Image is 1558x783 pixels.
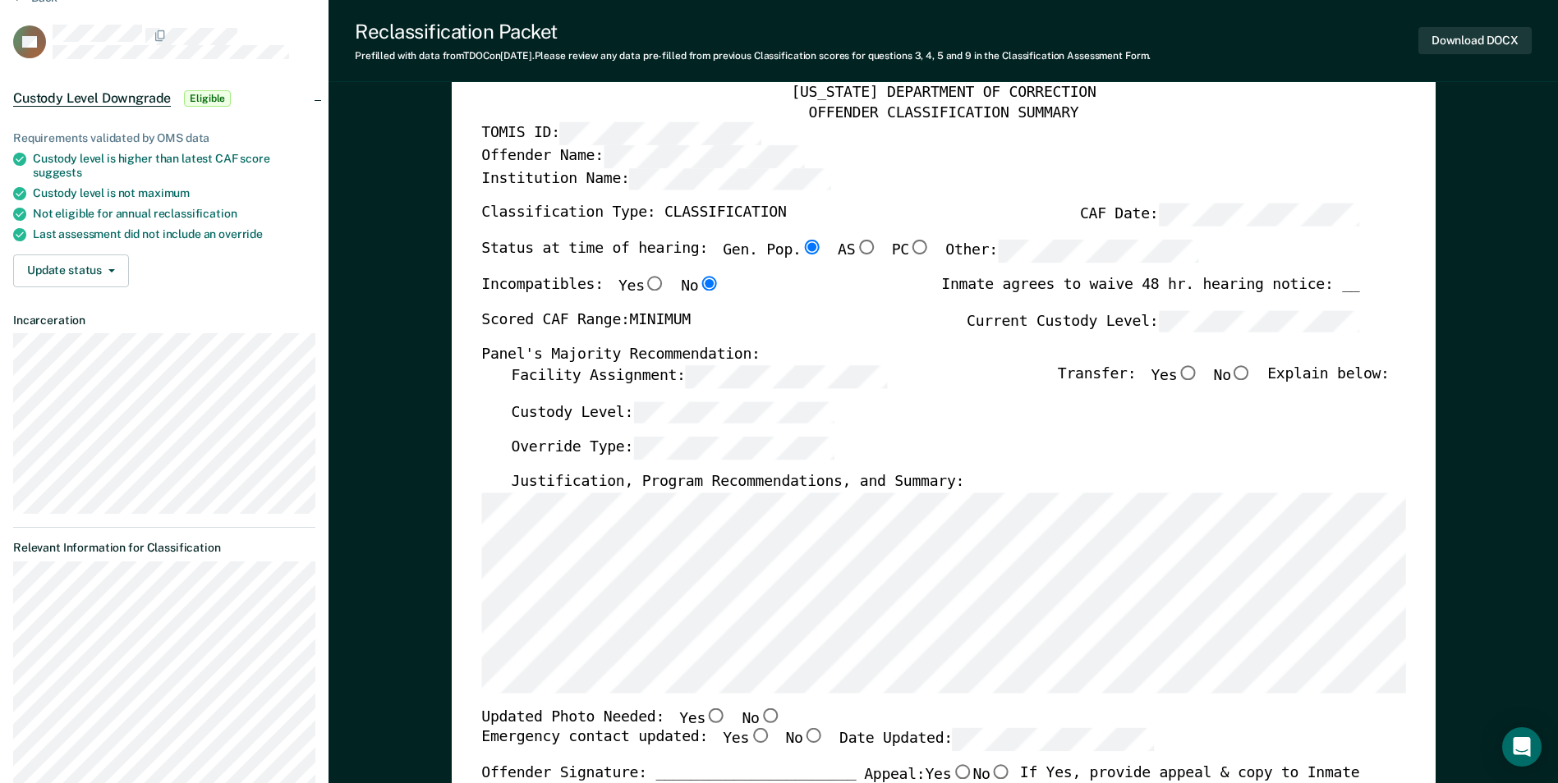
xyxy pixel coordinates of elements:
label: No [1213,365,1252,388]
span: maximum [138,186,190,199]
div: Custody level is higher than latest CAF score [33,152,315,180]
input: Override Type: [633,437,834,460]
label: PC [891,240,930,263]
span: Eligible [184,90,231,107]
label: No [742,707,780,729]
label: TOMIS ID: [481,123,761,146]
span: override [218,227,263,240]
input: AS [855,240,876,254]
input: Yes [749,729,770,744]
input: Yes [705,707,727,722]
input: Current Custody Level: [1158,310,1359,333]
label: Yes [679,707,727,729]
input: No [1231,365,1252,380]
div: Prefilled with data from TDOC on [DATE] . Please review any data pre-filled from previous Classif... [355,50,1151,62]
input: No [990,764,1011,779]
label: CAF Date: [1080,204,1359,227]
label: Institution Name: [481,168,830,191]
div: Transfer: Explain below: [1058,365,1390,401]
label: Yes [618,276,666,297]
div: Status at time of hearing: [481,240,1199,276]
label: Yes [1151,365,1198,388]
div: Panel's Majority Recommendation: [481,346,1359,366]
div: Requirements validated by OMS data [13,131,315,145]
label: AS [838,240,876,263]
div: Open Intercom Messenger [1502,727,1542,767]
div: Reclassification Packet [355,20,1151,43]
label: Justification, Program Recommendations, and Summary: [511,473,964,492]
label: Gen. Pop. [723,240,823,263]
input: Date Updated: [953,729,1154,752]
label: Date Updated: [839,729,1154,752]
div: Not eligible for annual [33,207,315,221]
input: Custody Level: [633,401,834,424]
label: Facility Assignment: [511,365,886,388]
div: Inmate agrees to waive 48 hr. hearing notice: __ [941,276,1359,310]
div: Incompatibles: [481,276,719,310]
input: Gen. Pop. [801,240,822,254]
input: Facility Assignment: [685,365,886,388]
label: Yes [723,729,770,752]
label: Scored CAF Range: MINIMUM [481,310,691,333]
label: Current Custody Level: [967,310,1359,333]
label: No [681,276,719,297]
input: No [802,729,824,744]
span: reclassification [154,207,237,220]
label: Offender Name: [481,145,805,168]
div: OFFENDER CLASSIFICATION SUMMARY [481,103,1405,123]
button: Download DOCX [1418,27,1532,54]
label: Custody Level: [511,401,834,424]
div: [US_STATE] DEPARTMENT OF CORRECTION [481,84,1405,103]
dt: Incarceration [13,314,315,327]
input: No [759,707,780,722]
span: Custody Level Downgrade [13,90,171,107]
input: CAF Date: [1158,204,1359,227]
div: Last assessment did not include an [33,227,315,241]
input: Yes [644,276,665,291]
input: Yes [1177,365,1198,380]
button: Update status [13,254,129,287]
div: Emergency contact updated: [481,729,1154,765]
div: Updated Photo Needed: [481,707,781,729]
dt: Relevant Information for Classification [13,541,315,555]
div: Custody level is not [33,186,315,200]
input: TOMIS ID: [559,123,761,146]
input: Offender Name: [603,145,804,168]
label: Override Type: [511,437,834,460]
span: suggests [33,166,82,179]
input: No [698,276,719,291]
input: Yes [951,764,972,779]
label: Other: [945,240,1199,263]
input: PC [909,240,931,254]
label: No [785,729,824,752]
input: Institution Name: [629,168,830,191]
label: Classification Type: CLASSIFICATION [481,204,786,227]
input: Other: [998,240,1199,263]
